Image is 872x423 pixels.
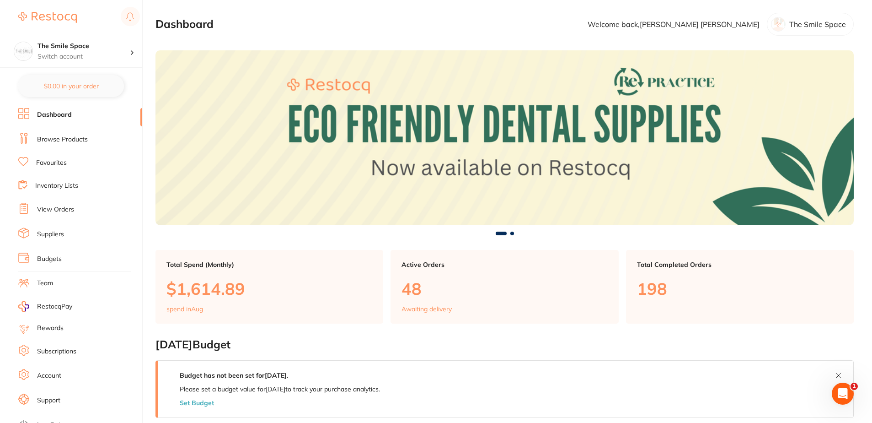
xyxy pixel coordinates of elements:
p: The Smile Space [789,20,846,28]
a: Favourites [36,158,67,168]
p: $1,614.89 [166,279,372,298]
a: Total Spend (Monthly)$1,614.89spend inAug [155,250,383,324]
button: Set Budget [180,399,214,407]
a: Active Orders48Awaiting delivery [391,250,618,324]
a: Support [37,396,60,405]
a: Budgets [37,255,62,264]
a: View Orders [37,205,74,214]
a: Subscriptions [37,347,76,356]
p: 48 [401,279,607,298]
p: Active Orders [401,261,607,268]
button: $0.00 in your order [18,75,124,97]
a: Total Completed Orders198 [626,250,854,324]
h4: The Smile Space [37,42,130,51]
a: Suppliers [37,230,64,239]
p: Awaiting delivery [401,305,452,313]
span: 1 [851,383,858,390]
h2: [DATE] Budget [155,338,854,351]
p: Please set a budget value for [DATE] to track your purchase analytics. [180,385,380,393]
img: The Smile Space [14,42,32,60]
a: Browse Products [37,135,88,144]
a: Dashboard [37,110,72,119]
img: Restocq Logo [18,12,77,23]
a: Team [37,279,53,288]
p: Total Spend (Monthly) [166,261,372,268]
p: spend in Aug [166,305,203,313]
p: 198 [637,279,843,298]
p: Switch account [37,52,130,61]
h2: Dashboard [155,18,214,31]
img: Dashboard [155,50,854,225]
a: Restocq Logo [18,7,77,28]
a: RestocqPay [18,301,72,312]
a: Rewards [37,324,64,333]
img: RestocqPay [18,301,29,312]
strong: Budget has not been set for [DATE] . [180,371,288,380]
a: Account [37,371,61,380]
p: Total Completed Orders [637,261,843,268]
span: RestocqPay [37,302,72,311]
p: Welcome back, [PERSON_NAME] [PERSON_NAME] [588,20,760,28]
iframe: Intercom live chat [832,383,854,405]
a: Inventory Lists [35,181,78,190]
